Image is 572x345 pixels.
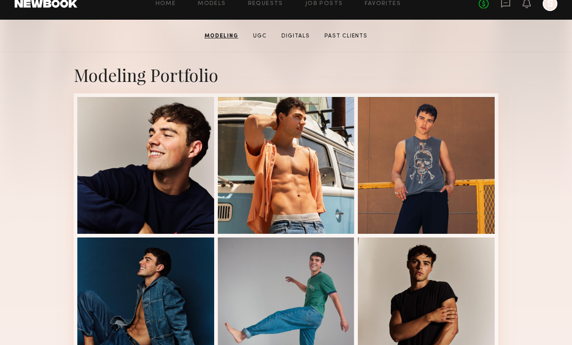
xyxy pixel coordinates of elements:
[198,1,226,7] a: Models
[74,63,498,86] div: Modeling Portfolio
[305,1,343,7] a: Job Posts
[321,32,371,40] a: Past Clients
[249,32,270,40] a: UGC
[365,1,401,7] a: Favorites
[248,1,283,7] a: Requests
[201,32,242,40] a: Modeling
[278,32,313,40] a: Digitals
[156,1,176,7] a: Home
